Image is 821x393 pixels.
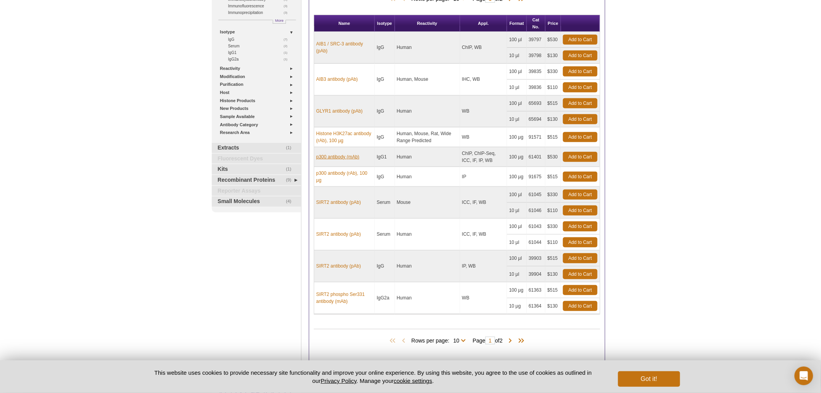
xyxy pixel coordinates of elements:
a: Add to Cart [563,205,598,216]
a: New Products [220,104,296,113]
td: $130 [546,266,561,282]
a: Add to Cart [563,269,598,279]
td: 100 µl [507,96,527,111]
td: IP, WB [460,250,507,282]
td: IgG [375,64,395,96]
a: Sample Available [220,113,296,121]
td: WB [460,96,507,127]
p: This website uses cookies to provide necessary site functionality and improve your online experie... [141,369,605,385]
td: 100 µl [507,250,527,266]
td: $530 [546,147,561,167]
span: More [275,17,284,24]
td: Human, Mouse [395,64,460,96]
td: $130 [546,111,561,127]
td: IgG [375,32,395,64]
td: 10 µl [507,235,527,250]
td: ChIP, ChIP-Seq, ICC, IF, IP, WB [460,147,507,167]
a: (9)Recombinant Proteins [212,175,301,185]
td: 39903 [527,250,546,266]
td: IgG1 [375,147,395,167]
a: SIRT2 phospho Ser331 antibody (mAb) [316,291,372,305]
a: Add to Cart [563,152,598,162]
td: 61046 [527,203,546,219]
td: 10 µg [507,298,527,314]
td: 39798 [527,48,546,64]
a: p300 antibody (mAb) [316,153,359,160]
td: 39797 [527,32,546,48]
td: 65693 [527,96,546,111]
td: $515 [546,127,561,147]
a: Histone Products [220,97,296,105]
td: IP [460,167,507,187]
a: Privacy Policy [321,377,357,384]
td: ChIP, WB [460,32,507,64]
a: Host [220,89,296,97]
td: Human [395,167,460,187]
a: Add to Cart [563,301,598,311]
td: Human [395,219,460,250]
td: 10 µl [507,48,527,64]
a: Antibody Category [220,121,296,129]
td: Serum [375,219,395,250]
a: p300 antibody (rAb), 100 µg [316,170,372,184]
a: AIB3 antibody (pAb) [316,76,358,83]
a: Add to Cart [563,221,598,231]
a: (4)Small Molecules [212,196,301,207]
a: Histone H3K27ac antibody (rAb), 100 µg [316,130,372,144]
td: 61401 [527,147,546,167]
span: (4) [286,196,296,207]
td: $515 [546,282,561,298]
span: (3) [284,9,292,16]
a: Add to Cart [563,50,598,61]
span: (9) [286,175,296,185]
a: (3)Immunoprecipitation [228,9,292,16]
a: SIRT2 antibody (pAb) [316,199,361,206]
span: 2 [500,337,503,344]
a: Add to Cart [563,66,598,77]
td: Serum [375,187,395,219]
td: 39836 [527,80,546,96]
a: Modification [220,73,296,81]
span: Last Page [514,337,526,345]
a: Add to Cart [563,114,598,124]
td: IgG2a [375,282,395,314]
a: SIRT2 antibody (pAb) [316,231,361,238]
td: IgG [375,250,395,282]
span: (1) [284,56,292,63]
td: 100 µl [507,32,527,48]
a: (1)Kits [212,164,301,174]
td: Human [395,96,460,127]
a: GLYR1 antibody (pAb) [316,108,363,115]
span: Next Page [507,337,514,345]
a: Isotype [220,28,296,36]
td: 10 µl [507,111,527,127]
td: 39904 [527,266,546,282]
button: cookie settings [394,377,432,384]
span: (7) [284,36,292,43]
td: 61364 [527,298,546,314]
span: (2) [284,43,292,49]
span: Rows per page: [411,336,469,344]
a: Research Area [220,129,296,137]
td: IgG [375,96,395,127]
span: (1) [286,143,296,153]
td: 100 µg [507,167,527,187]
a: (1)IgG1 [228,49,292,56]
a: Add to Cart [563,190,598,200]
td: $530 [546,32,561,48]
th: Reactivity [395,15,460,32]
a: Add to Cart [563,82,598,92]
a: More [273,20,286,24]
td: WB [460,127,507,147]
td: IHC, WB [460,64,507,96]
th: Format [507,15,527,32]
td: $515 [546,250,561,266]
td: 61363 [527,282,546,298]
th: Isotype [375,15,395,32]
td: $110 [546,235,561,250]
td: 91675 [527,167,546,187]
td: Human, Mouse, Rat, Wide Range Predicted [395,127,460,147]
th: Name [314,15,375,32]
th: Appl. [460,15,507,32]
td: $330 [546,219,561,235]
